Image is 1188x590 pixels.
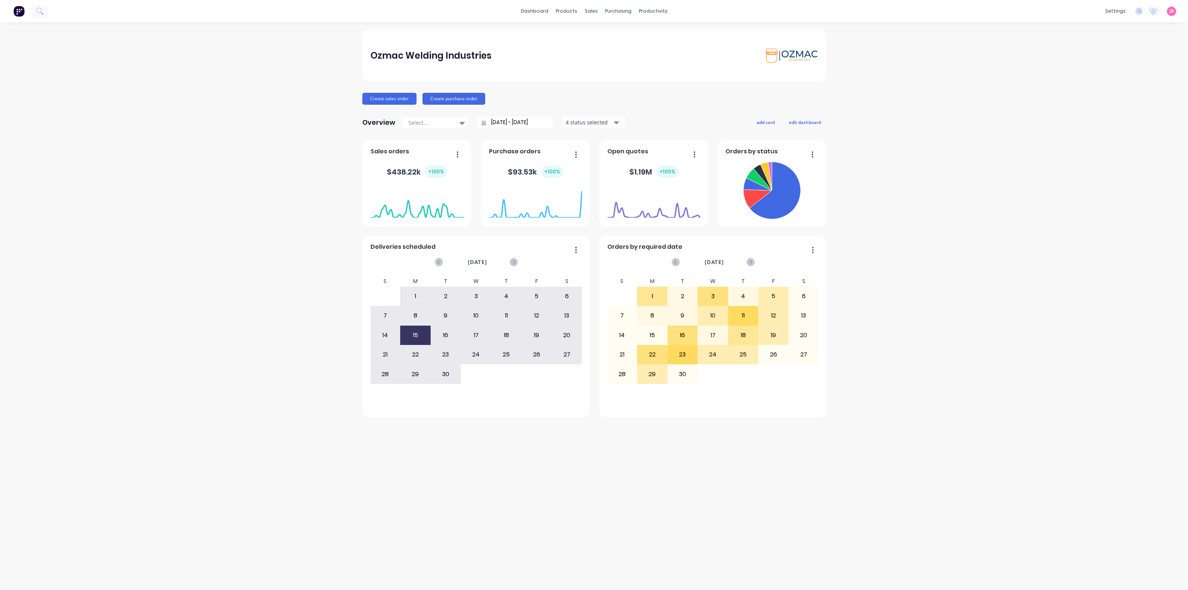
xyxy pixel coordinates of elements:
div: 11 [728,306,758,325]
div: 23 [668,345,698,364]
div: 22 [401,345,430,364]
div: 3 [461,287,491,306]
div: 7 [607,306,637,325]
div: 28 [371,365,400,383]
div: M [400,276,431,287]
div: 29 [637,365,667,383]
div: 15 [401,326,430,345]
div: 6 [552,287,582,306]
div: sales [581,6,601,17]
div: 18 [728,326,758,345]
div: products [552,6,581,17]
div: + 100 % [656,166,678,178]
a: dashboard [517,6,552,17]
div: 8 [401,306,430,325]
div: 11 [492,306,521,325]
div: Ozmac Welding Industries [371,48,492,63]
div: 1 [637,287,667,306]
div: $ 1.19M [629,166,678,178]
div: 25 [492,345,521,364]
div: + 100 % [541,166,563,178]
div: $ 438.22k [387,166,447,178]
div: 28 [607,365,637,383]
span: Purchase orders [489,147,541,156]
div: T [728,276,758,287]
div: S [370,276,401,287]
div: 10 [698,306,728,325]
div: 26 [522,345,551,364]
div: 20 [552,326,582,345]
div: 1 [401,287,430,306]
span: [DATE] [468,258,487,266]
div: F [521,276,552,287]
span: JB [1169,8,1174,14]
div: 17 [461,326,491,345]
button: edit dashboard [784,117,826,127]
div: 26 [758,345,788,364]
div: 30 [431,365,461,383]
span: Open quotes [607,147,648,156]
div: 21 [607,345,637,364]
div: 7 [371,306,400,325]
div: 10 [461,306,491,325]
img: Ozmac Welding Industries [766,49,817,63]
div: M [637,276,668,287]
div: 30 [668,365,698,383]
button: Create sales order [362,93,417,105]
button: add card [752,117,780,127]
img: Factory [13,6,25,17]
div: 8 [637,306,667,325]
button: Create purchase order [422,93,485,105]
div: T [431,276,461,287]
div: T [491,276,522,287]
div: 19 [758,326,788,345]
div: 14 [607,326,637,345]
div: 16 [668,326,698,345]
div: T [668,276,698,287]
div: 12 [522,306,551,325]
div: 5 [522,287,551,306]
div: 9 [431,306,461,325]
div: F [758,276,789,287]
div: 2 [431,287,461,306]
div: + 100 % [425,166,447,178]
button: 4 status selected [562,117,625,128]
div: 13 [552,306,582,325]
div: 24 [698,345,728,364]
div: 21 [371,345,400,364]
div: 16 [431,326,461,345]
div: 14 [371,326,400,345]
span: Sales orders [371,147,409,156]
div: 13 [789,306,819,325]
div: S [607,276,637,287]
div: 4 [492,287,521,306]
div: W [698,276,728,287]
div: 20 [789,326,819,345]
div: Overview [362,115,395,130]
div: 17 [698,326,728,345]
div: 5 [758,287,788,306]
div: 18 [492,326,521,345]
div: 3 [698,287,728,306]
div: S [552,276,582,287]
div: 27 [552,345,582,364]
div: 9 [668,306,698,325]
div: 2 [668,287,698,306]
div: 27 [789,345,819,364]
div: 15 [637,326,667,345]
div: $ 93.53k [508,166,563,178]
div: S [789,276,819,287]
div: settings [1101,6,1129,17]
div: 4 [728,287,758,306]
div: 19 [522,326,551,345]
div: purchasing [601,6,635,17]
div: 23 [431,345,461,364]
div: W [461,276,491,287]
div: 29 [401,365,430,383]
span: Deliveries scheduled [371,242,435,251]
span: Orders by status [725,147,778,156]
div: 25 [728,345,758,364]
div: productivity [635,6,671,17]
div: 12 [758,306,788,325]
div: 6 [789,287,819,306]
